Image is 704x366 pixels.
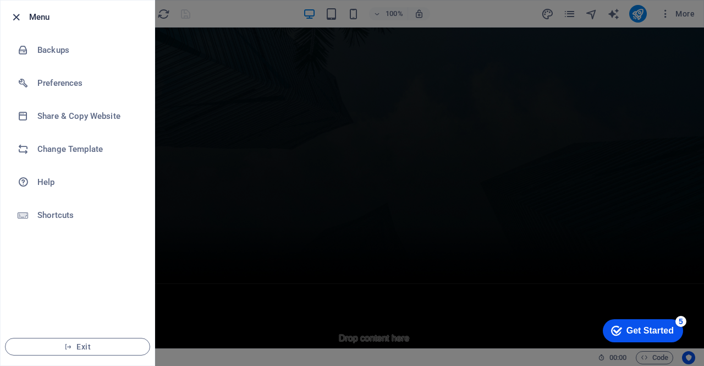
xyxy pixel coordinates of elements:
[29,10,146,24] h6: Menu
[32,12,80,22] div: Get Started
[37,110,139,123] h6: Share & Copy Website
[37,43,139,57] h6: Backups
[1,166,155,199] a: Help
[5,338,150,356] button: Exit
[37,77,139,90] h6: Preferences
[37,209,139,222] h6: Shortcuts
[81,2,92,13] div: 5
[14,342,141,351] span: Exit
[9,6,89,29] div: Get Started 5 items remaining, 0% complete
[37,143,139,156] h6: Change Template
[37,176,139,189] h6: Help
